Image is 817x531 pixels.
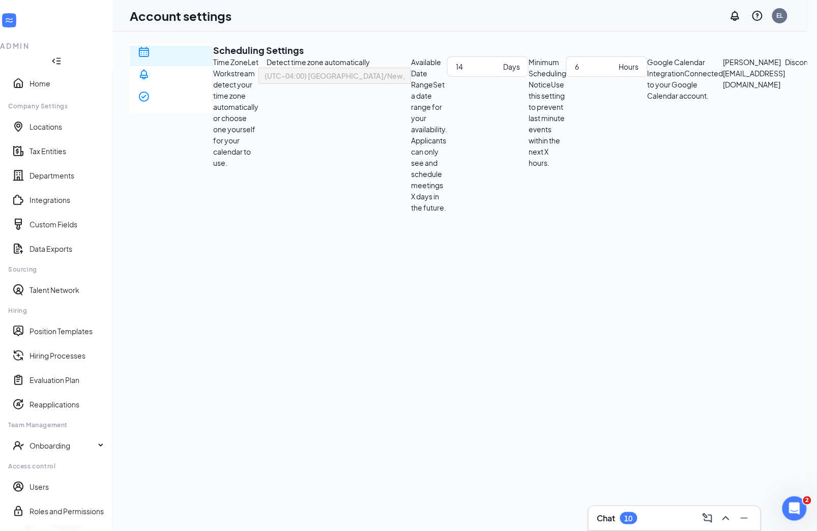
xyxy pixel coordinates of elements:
span: (UTC-04:00) [GEOGRAPHIC_DATA]/New_York - Eastern Time [265,68,472,83]
a: Locations [30,122,104,132]
svg: Bell [138,68,150,80]
a: Users [30,482,104,492]
div: Days [503,61,520,72]
div: Onboarding [30,440,95,451]
svg: Notifications [729,10,741,22]
div: 10 [625,514,633,523]
div: Company Settings [8,102,104,110]
a: Tax Entities [30,146,104,156]
a: Bell [130,68,213,88]
button: Minimize [736,510,752,526]
a: Reapplications [30,399,104,409]
button: ChevronUp [718,510,734,526]
span: Google Calendar Integration [648,57,706,78]
span: [PERSON_NAME][EMAIL_ADDRESS][DOMAIN_NAME] [723,56,785,90]
div: EL [777,11,783,20]
span: Connected to your Google Calendar account. [648,69,723,100]
a: CheckmarkCircle [130,91,213,111]
a: Integrations [30,195,104,205]
svg: WorkstreamLogo [4,15,14,25]
svg: Collapse [51,56,62,66]
span: Available Date Range [411,57,441,89]
a: Talent Network [30,285,104,295]
svg: QuestionInfo [751,10,764,22]
a: Departments [30,170,104,181]
a: Custom Fields [30,219,104,229]
a: Roles and Permissions [30,506,104,516]
svg: Calendar [138,46,150,58]
a: Calendar [130,46,213,66]
svg: ChevronUp [720,512,732,524]
a: Data Exports [30,244,104,254]
iframe: Intercom live chat [782,496,807,521]
a: Evaluation Plan [30,375,104,385]
svg: UserCheck [12,439,24,452]
h2: Scheduling Settings [213,44,304,56]
div: Team Management [8,421,104,429]
h3: Chat [597,513,615,524]
div: Hours [619,61,639,72]
button: ComposeMessage [699,510,716,526]
a: Position Templates [30,326,104,336]
span: Detect time zone automatically [267,56,370,68]
h1: Account settings [130,7,231,24]
div: Hiring [8,306,104,315]
div: Sourcing [8,265,104,274]
span: Time Zone [213,57,248,67]
svg: CheckmarkCircle [138,91,150,103]
a: Hiring Processes [30,350,104,361]
svg: Minimize [738,512,750,524]
svg: ComposeMessage [702,512,714,524]
a: Home [30,78,104,88]
span: 2 [803,496,811,505]
span: Minimum Scheduling Notice [529,57,566,89]
div: Access control [8,462,104,470]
